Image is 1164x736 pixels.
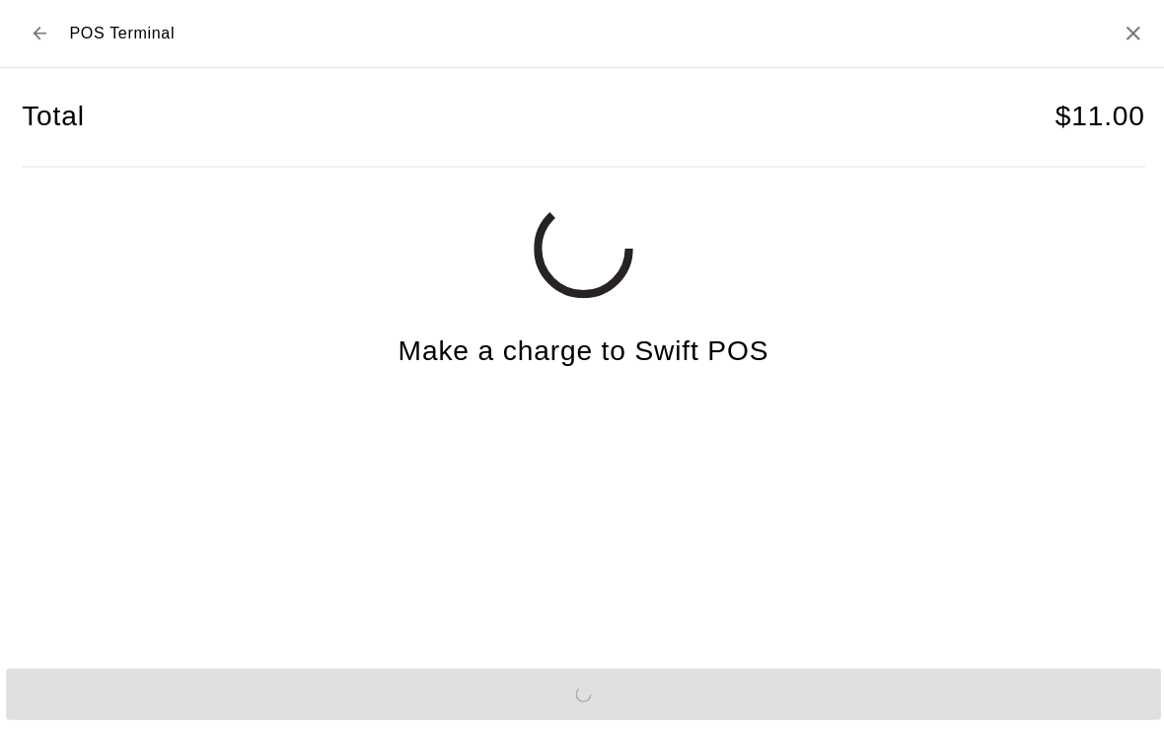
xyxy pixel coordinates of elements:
[24,16,59,51] button: Back to checkout
[24,100,86,134] h4: Total
[1117,22,1140,45] button: Close
[24,16,176,51] div: POS Terminal
[1051,100,1140,134] h4: $ 11.00
[398,332,766,367] h4: Make a charge to Swift POS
